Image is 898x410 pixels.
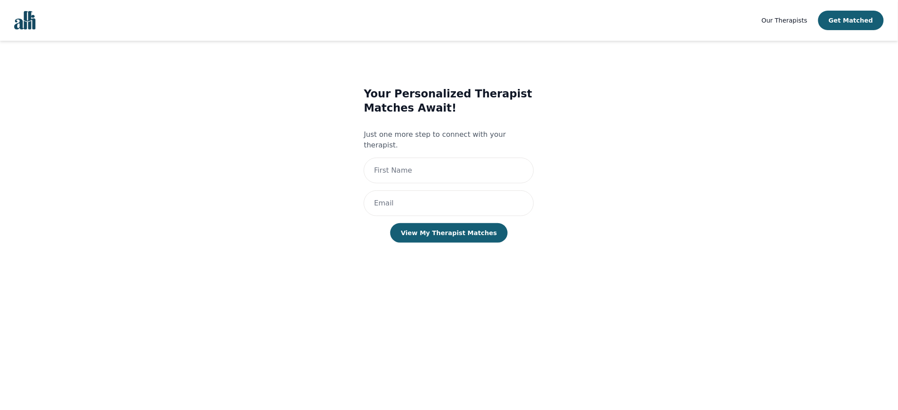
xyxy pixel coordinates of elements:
[762,17,807,24] span: Our Therapists
[14,11,35,30] img: alli logo
[364,129,534,151] p: Just one more step to connect with your therapist.
[364,87,534,115] h3: Your Personalized Therapist Matches Await!
[364,190,534,216] input: Email
[390,223,508,243] button: View My Therapist Matches
[364,158,534,183] input: First Name
[818,11,884,30] button: Get Matched
[762,15,807,26] a: Our Therapists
